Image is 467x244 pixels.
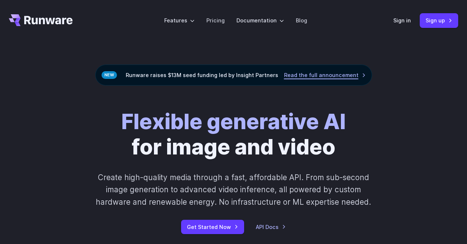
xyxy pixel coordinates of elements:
a: Sign in [393,16,411,25]
a: Read the full announcement [284,71,366,79]
a: Get Started Now [181,220,244,234]
a: Blog [296,16,307,25]
label: Features [164,16,195,25]
label: Documentation [236,16,284,25]
a: Sign up [420,13,458,28]
div: Runware raises $13M seed funding led by Insight Partners [95,65,372,85]
a: Pricing [206,16,225,25]
a: Go to / [9,14,73,26]
a: API Docs [256,223,286,231]
strong: Flexible generative AI [121,109,346,134]
p: Create high-quality media through a fast, affordable API. From sub-second image generation to adv... [90,171,378,208]
h1: for image and video [121,109,346,160]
